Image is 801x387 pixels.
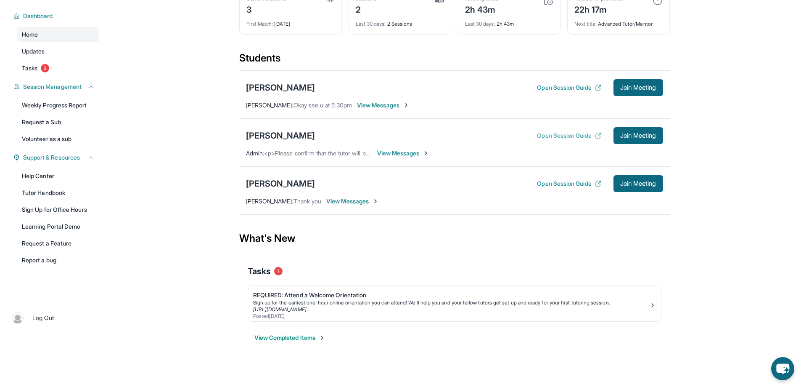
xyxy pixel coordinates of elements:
img: user-img [12,312,24,324]
a: Home [17,27,99,42]
span: [PERSON_NAME] : [246,101,293,109]
a: Request a Sub [17,115,99,130]
div: 3 [246,2,286,16]
a: Volunteer as a sub [17,131,99,147]
span: [PERSON_NAME] : [246,198,293,205]
span: Join Meeting [620,85,656,90]
span: Join Meeting [620,133,656,138]
span: Updates [22,47,45,56]
button: Session Management [20,83,94,91]
span: Support & Resources [23,153,80,162]
img: Chevron-Right [372,198,379,205]
div: What's New [239,220,670,257]
button: View Completed Items [254,334,325,342]
span: 1 [274,267,283,275]
a: Learning Portal Demo [17,219,99,234]
span: View Messages [326,197,379,206]
a: Sign Up for Office Hours [17,202,99,217]
div: 2h 43m [465,16,553,27]
div: Students [239,51,670,70]
span: Session Management [23,83,82,91]
div: 2 [356,2,377,16]
span: View Messages [357,101,410,109]
span: First Match : [246,21,273,27]
button: Join Meeting [613,127,663,144]
span: Admin : [246,149,264,157]
span: Tasks [22,64,37,72]
img: Chevron-Right [403,102,410,109]
span: | [27,313,29,323]
a: |Log Out [8,309,99,327]
span: Join Meeting [620,181,656,186]
span: 2 [41,64,49,72]
span: Home [22,30,38,39]
a: Updates [17,44,99,59]
div: Sign up for the earliest one-hour online orientation you can attend! We’ll help you and your fell... [253,299,649,306]
div: Advanced Tutor/Mentor [574,16,663,27]
a: REQUIRED: Attend a Welcome OrientationSign up for the earliest one-hour online orientation you ca... [248,286,661,321]
div: 22h 17m [574,2,625,16]
button: Open Session Guide [537,83,601,92]
a: Tasks2 [17,61,99,76]
div: Posted [DATE] [253,313,649,320]
span: Dashboard [23,12,53,20]
span: Okay see u at 5:30pm [293,101,352,109]
div: [PERSON_NAME] [246,178,315,189]
button: Support & Resources [20,153,94,162]
a: Tutor Handbook [17,185,99,200]
button: Open Session Guide [537,131,601,140]
span: Last 30 days : [356,21,386,27]
div: 2 Sessions [356,16,444,27]
button: Dashboard [20,12,94,20]
a: Help Center [17,168,99,184]
a: Request a Feature [17,236,99,251]
a: Weekly Progress Report [17,98,99,113]
div: 2h 43m [465,2,499,16]
span: Tasks [248,265,271,277]
div: [PERSON_NAME] [246,130,315,141]
span: Thank you [293,198,322,205]
a: Report a bug [17,253,99,268]
div: REQUIRED: Attend a Welcome Orientation [253,291,649,299]
div: [PERSON_NAME] [246,82,315,93]
button: Join Meeting [613,175,663,192]
a: [URL][DOMAIN_NAME].. [253,306,309,312]
span: Last 30 days : [465,21,495,27]
img: Chevron-Right [423,150,429,157]
button: Open Session Guide [537,179,601,188]
button: Join Meeting [613,79,663,96]
span: Log Out [32,314,54,322]
button: chat-button [771,357,794,380]
span: Next title : [574,21,597,27]
div: [DATE] [246,16,335,27]
span: <p>Please confirm that the tutor will be able to attend your first assigned meeting time before j... [264,149,568,157]
span: View Messages [377,149,430,157]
